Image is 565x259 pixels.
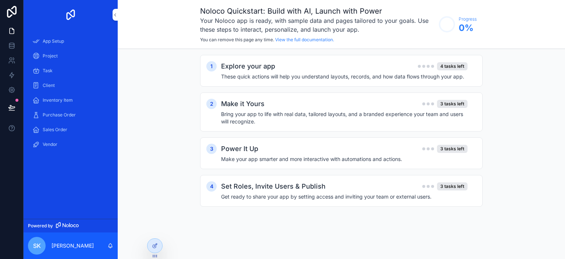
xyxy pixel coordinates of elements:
a: App Setup [28,35,113,48]
h2: Set Roles, Invite Users & Publish [221,181,326,192]
h2: Explore your app [221,61,275,71]
span: Task [43,68,53,74]
h2: Power It Up [221,144,258,154]
h4: These quick actions will help you understand layouts, records, and how data flows through your app. [221,73,468,80]
div: scrollable content [24,29,118,161]
span: Project [43,53,58,59]
span: Vendor [43,141,57,147]
span: 0 % [459,22,477,34]
a: Sales Order [28,123,113,136]
div: 3 tasks left [437,100,468,108]
span: Sales Order [43,127,67,133]
div: 3 tasks left [437,145,468,153]
p: [PERSON_NAME] [51,242,94,249]
a: View the full documentation. [275,37,334,42]
a: Purchase Order [28,108,113,122]
img: App logo [65,9,77,21]
span: Powered by [28,223,53,229]
div: scrollable content [118,49,565,227]
a: Vendor [28,138,113,151]
span: App Setup [43,38,64,44]
h4: Make your app smarter and more interactive with automations and actions. [221,155,468,163]
span: sk [33,241,41,250]
h3: Your Noloco app is ready, with sample data and pages tailored to your goals. Use these steps to i... [200,16,435,34]
span: Purchase Order [43,112,76,118]
a: Task [28,64,113,77]
span: You can remove this page any time. [200,37,274,42]
div: 3 tasks left [437,182,468,190]
h1: Noloco Quickstart: Build with AI, Launch with Power [200,6,435,16]
span: Progress [459,16,477,22]
span: Inventory Item [43,97,73,103]
h4: Get ready to share your app by setting access and inviting your team or external users. [221,193,468,200]
h4: Bring your app to life with real data, tailored layouts, and a branded experience your team and u... [221,111,468,125]
div: 4 [206,181,217,192]
span: Client [43,83,55,88]
h2: Make it Yours [221,99,264,109]
a: Inventory Item [28,94,113,107]
div: 1 [206,61,217,71]
a: Powered by [24,219,118,232]
a: Project [28,49,113,63]
div: 2 [206,99,217,109]
div: 4 tasks left [437,62,468,70]
div: 3 [206,144,217,154]
a: Client [28,79,113,92]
